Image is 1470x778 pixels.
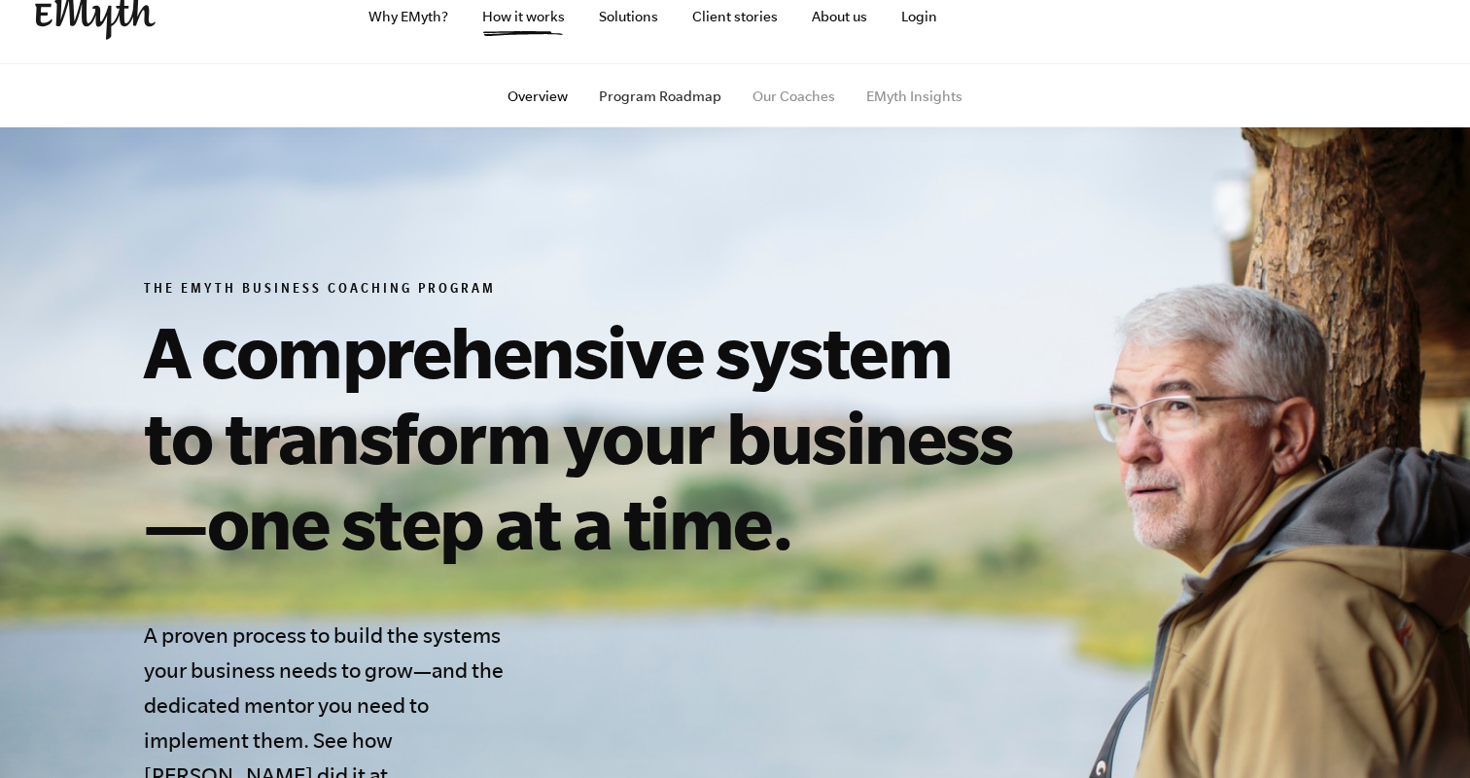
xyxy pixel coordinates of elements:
[599,88,721,104] a: Program Roadmap
[1373,685,1470,778] iframe: Chat Widget
[144,281,1031,301] h6: The EMyth Business Coaching Program
[752,88,835,104] a: Our Coaches
[507,88,568,104] a: Overview
[866,88,962,104] a: EMyth Insights
[144,308,1031,565] h1: A comprehensive system to transform your business—one step at a time.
